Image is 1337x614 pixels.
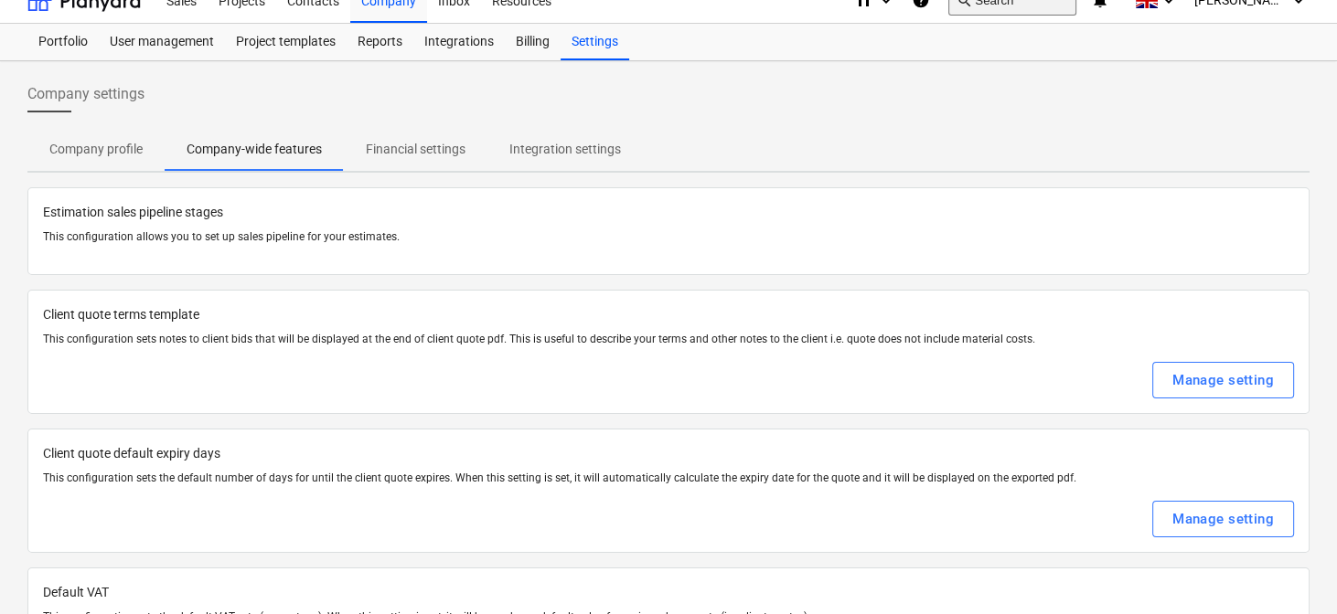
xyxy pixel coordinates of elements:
a: Portfolio [27,24,99,60]
button: Manage setting [1152,362,1294,398]
a: Integrations [413,24,505,60]
p: Default VAT [43,583,1294,602]
a: Settings [561,24,629,60]
p: Company-wide features [187,140,322,159]
a: Billing [505,24,561,60]
p: Financial settings [366,140,465,159]
p: Client quote terms template [43,305,1294,324]
p: Company profile [49,140,143,159]
p: This configuration sets notes to client bids that will be displayed at the end of client quote pd... [43,332,1294,347]
span: Company settings [27,83,144,105]
a: Reports [347,24,413,60]
div: Manage setting [1172,507,1274,531]
div: Manage setting [1172,368,1274,392]
p: This configuration sets the default number of days for until the client quote expires. When this ... [43,471,1294,486]
button: Manage setting [1152,501,1294,537]
p: Estimation sales pipeline stages [43,203,1294,222]
p: This configuration allows you to set up sales pipeline for your estimates. [43,229,1294,245]
a: User management [99,24,225,60]
p: Integration settings [509,140,621,159]
p: Client quote default expiry days [43,444,1294,463]
a: Project templates [225,24,347,60]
